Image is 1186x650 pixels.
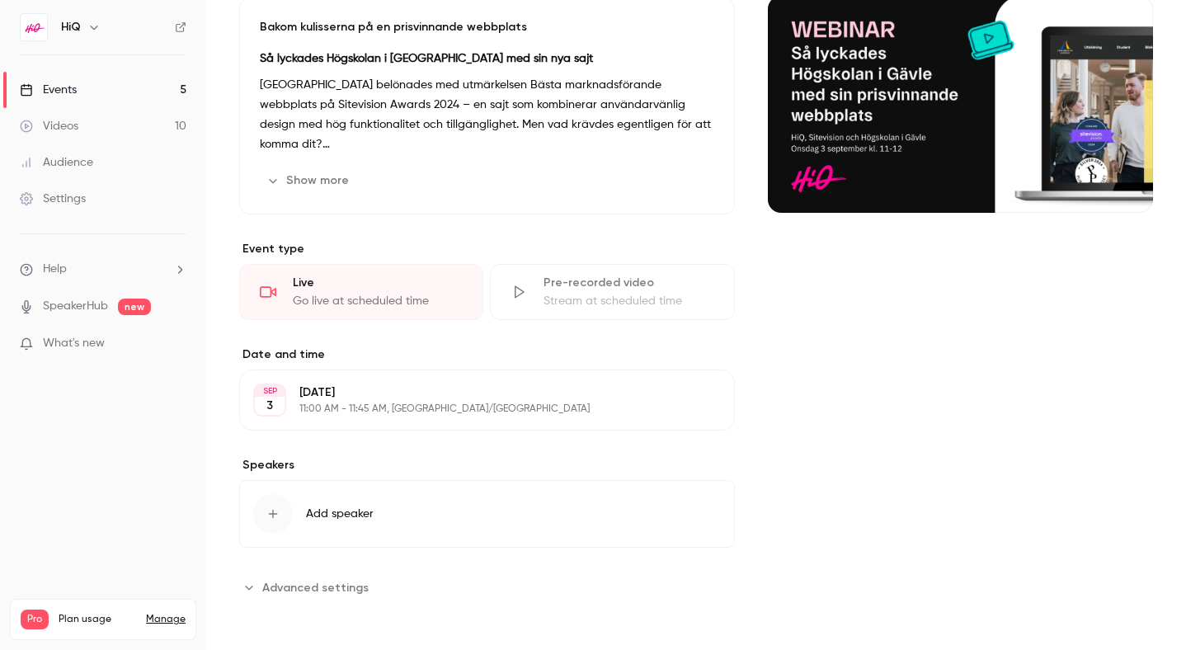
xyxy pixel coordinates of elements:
[20,118,78,134] div: Videos
[299,403,647,416] p: 11:00 AM - 11:45 AM, [GEOGRAPHIC_DATA]/[GEOGRAPHIC_DATA]
[20,261,186,278] li: help-dropdown-opener
[544,275,713,291] div: Pre-recorded video
[239,241,735,257] p: Event type
[146,613,186,626] a: Manage
[20,82,77,98] div: Events
[118,299,151,315] span: new
[59,613,136,626] span: Plan usage
[260,75,714,154] p: [GEOGRAPHIC_DATA] belönades med utmärkelsen Bästa marknadsförande webbplats på Sitevision Awards ...
[260,167,359,194] button: Show more
[239,574,379,601] button: Advanced settings
[20,154,93,171] div: Audience
[260,53,593,64] strong: Så lyckades Högskolan i [GEOGRAPHIC_DATA] med sin nya sajt
[260,19,714,35] p: Bakom kulisserna på en prisvinnande webbplats
[21,14,47,40] img: HiQ
[43,261,67,278] span: Help
[266,398,273,414] p: 3
[255,385,285,397] div: SEP
[293,293,463,309] div: Go live at scheduled time
[299,384,647,401] p: [DATE]
[61,19,81,35] h6: HiQ
[239,457,735,473] label: Speakers
[21,610,49,629] span: Pro
[544,293,713,309] div: Stream at scheduled time
[43,335,105,352] span: What's new
[239,574,735,601] section: Advanced settings
[490,264,734,320] div: Pre-recorded videoStream at scheduled time
[239,346,735,363] label: Date and time
[306,506,374,522] span: Add speaker
[20,191,86,207] div: Settings
[262,579,369,596] span: Advanced settings
[293,275,463,291] div: Live
[239,264,483,320] div: LiveGo live at scheduled time
[239,480,735,548] button: Add speaker
[43,298,108,315] a: SpeakerHub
